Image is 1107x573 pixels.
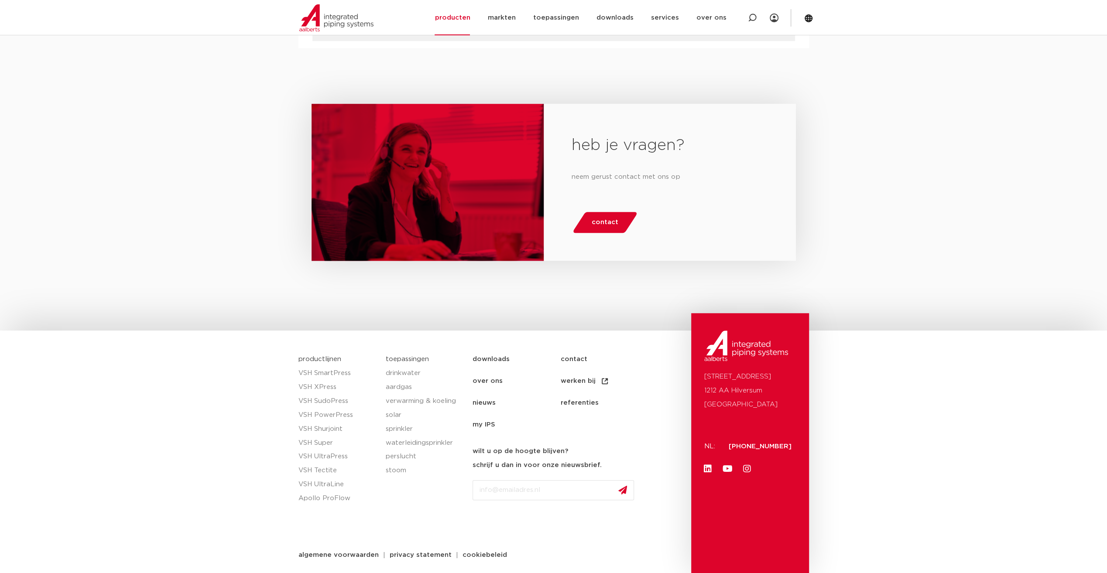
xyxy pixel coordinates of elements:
a: VSH SudoPress [298,394,377,408]
a: stoom [385,464,464,477]
a: referenties [560,392,648,414]
a: nieuws [473,392,560,414]
a: productlijnen [298,356,341,362]
strong: wilt u op de hoogte blijven? [473,448,568,454]
a: my IPS [473,414,560,436]
a: solar [385,408,464,422]
p: NL: [704,440,718,454]
a: drinkwater [385,366,464,380]
a: verwarming & koeling [385,394,464,408]
a: VSH UltraLine [298,477,377,491]
a: VSH Tectite [298,464,377,477]
a: VSH PowerPress [298,408,377,422]
span: algemene voorwaarden [298,552,379,558]
span: contact [592,215,618,229]
a: VSH Shurjoint [298,422,377,436]
a: VSH UltraPress [298,450,377,464]
a: waterleidingsprinkler [385,436,464,450]
a: VSH XPress [298,380,377,394]
a: contact [560,348,648,370]
a: [PHONE_NUMBER] [729,443,792,450]
a: downloads [473,348,560,370]
a: algemene voorwaarden [292,552,385,558]
input: info@emailadres.nl [473,480,634,500]
a: VSH SmartPress [298,366,377,380]
nav: Menu [473,348,687,436]
h2: heb je vragen? [572,135,768,156]
a: VSH Super [298,436,377,450]
img: send.svg [618,485,627,495]
a: perslucht [385,450,464,464]
a: toepassingen [385,356,428,362]
a: contact [572,212,638,233]
span: cookiebeleid [463,552,507,558]
a: Apollo ProFlow [298,491,377,505]
a: privacy statement [383,552,458,558]
span: privacy statement [390,552,452,558]
a: cookiebeleid [456,552,514,558]
iframe: reCAPTCHA [473,507,605,541]
strong: schrijf u dan in voor onze nieuwsbrief. [473,462,602,468]
p: neem gerust contact met ons op [572,170,768,184]
a: sprinkler [385,422,464,436]
a: over ons [473,370,560,392]
p: [STREET_ADDRESS] 1212 AA Hilversum [GEOGRAPHIC_DATA] [704,370,796,412]
a: aardgas [385,380,464,394]
a: werken bij [560,370,648,392]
